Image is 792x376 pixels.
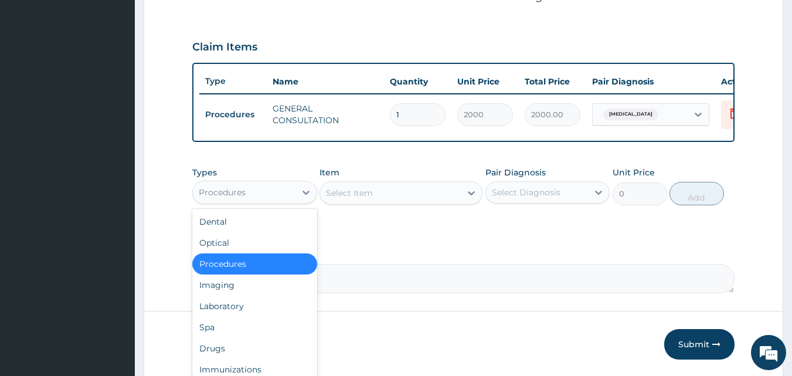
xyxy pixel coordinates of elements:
[192,248,735,258] label: Comment
[519,70,586,93] th: Total Price
[68,113,162,232] span: We're online!
[192,317,317,338] div: Spa
[192,296,317,317] div: Laboratory
[192,232,317,253] div: Optical
[199,104,267,126] td: Procedures
[61,66,197,81] div: Chat with us now
[192,338,317,359] div: Drugs
[192,168,217,178] label: Types
[192,41,257,54] h3: Claim Items
[192,6,220,34] div: Minimize live chat window
[669,182,724,205] button: Add
[664,329,735,360] button: Submit
[192,275,317,296] div: Imaging
[326,187,373,199] div: Select Item
[22,59,47,88] img: d_794563401_company_1708531726252_794563401
[715,70,774,93] th: Actions
[192,253,317,275] div: Procedures
[319,167,339,178] label: Item
[603,109,658,120] span: [MEDICAL_DATA]
[613,167,655,178] label: Unit Price
[6,251,223,292] textarea: Type your message and hit 'Enter'
[199,70,267,92] th: Type
[267,70,384,93] th: Name
[192,211,317,232] div: Dental
[485,167,546,178] label: Pair Diagnosis
[451,70,519,93] th: Unit Price
[384,70,451,93] th: Quantity
[199,187,246,198] div: Procedures
[267,97,384,132] td: GENERAL CONSULTATION
[492,187,560,198] div: Select Diagnosis
[586,70,715,93] th: Pair Diagnosis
